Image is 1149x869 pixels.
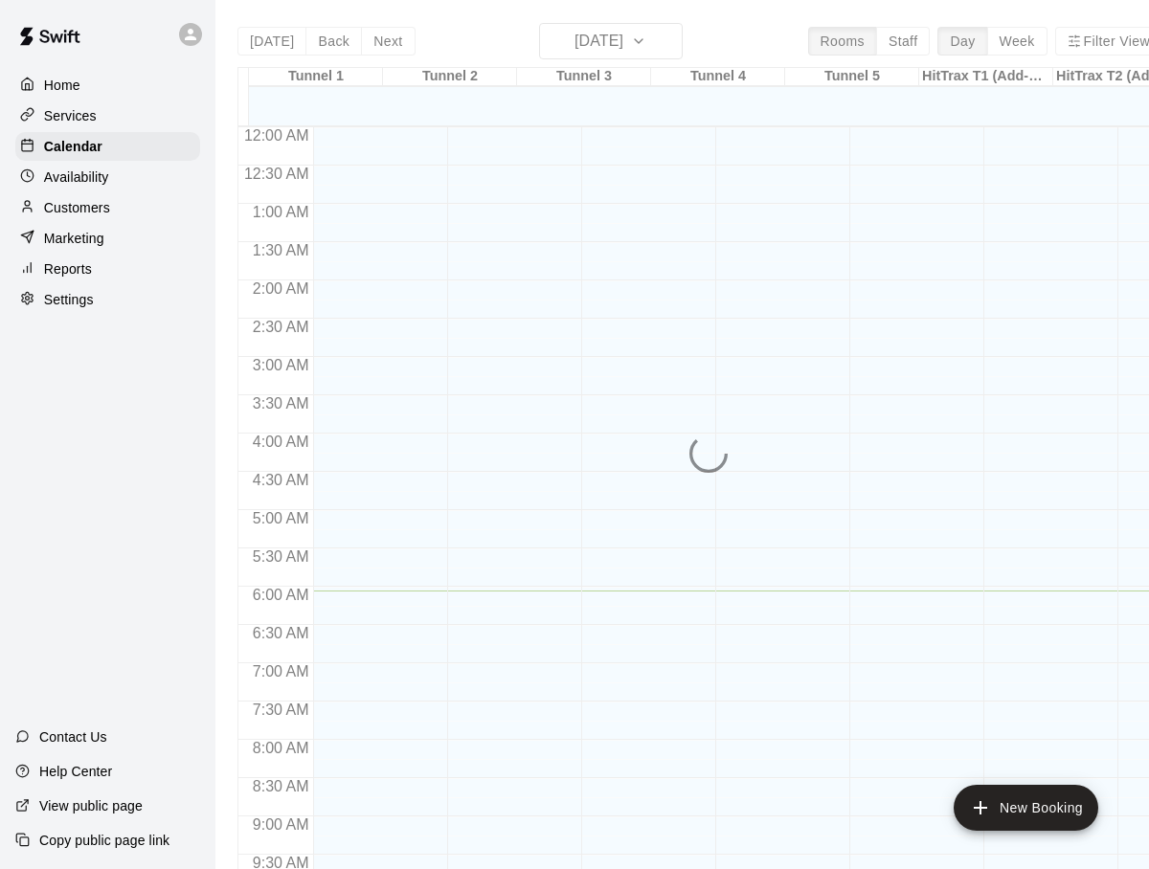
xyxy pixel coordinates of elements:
[248,510,314,526] span: 5:00 AM
[44,290,94,309] p: Settings
[248,702,314,718] span: 7:30 AM
[39,727,107,746] p: Contact Us
[239,166,314,182] span: 12:30 AM
[15,71,200,100] a: Home
[44,167,109,187] p: Availability
[15,163,200,191] a: Availability
[248,587,314,603] span: 6:00 AM
[15,255,200,283] a: Reports
[248,740,314,756] span: 8:00 AM
[44,198,110,217] p: Customers
[248,625,314,641] span: 6:30 AM
[39,831,169,850] p: Copy public page link
[383,68,517,86] div: Tunnel 2
[39,762,112,781] p: Help Center
[517,68,651,86] div: Tunnel 3
[954,785,1098,831] button: add
[248,778,314,794] span: 8:30 AM
[248,319,314,335] span: 2:30 AM
[44,137,102,156] p: Calendar
[248,242,314,258] span: 1:30 AM
[248,434,314,450] span: 4:00 AM
[239,127,314,144] span: 12:00 AM
[248,395,314,412] span: 3:30 AM
[651,68,785,86] div: Tunnel 4
[249,68,383,86] div: Tunnel 1
[44,76,80,95] p: Home
[919,68,1053,86] div: HitTrax T1 (Add-On Service)
[15,101,200,130] a: Services
[44,259,92,279] p: Reports
[15,224,200,253] a: Marketing
[785,68,919,86] div: Tunnel 5
[15,132,200,161] a: Calendar
[248,204,314,220] span: 1:00 AM
[44,106,97,125] p: Services
[15,285,200,314] a: Settings
[15,193,200,222] a: Customers
[248,357,314,373] span: 3:00 AM
[248,663,314,680] span: 7:00 AM
[44,229,104,248] p: Marketing
[248,548,314,565] span: 5:30 AM
[248,816,314,833] span: 9:00 AM
[39,796,143,815] p: View public page
[248,472,314,488] span: 4:30 AM
[248,280,314,297] span: 2:00 AM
